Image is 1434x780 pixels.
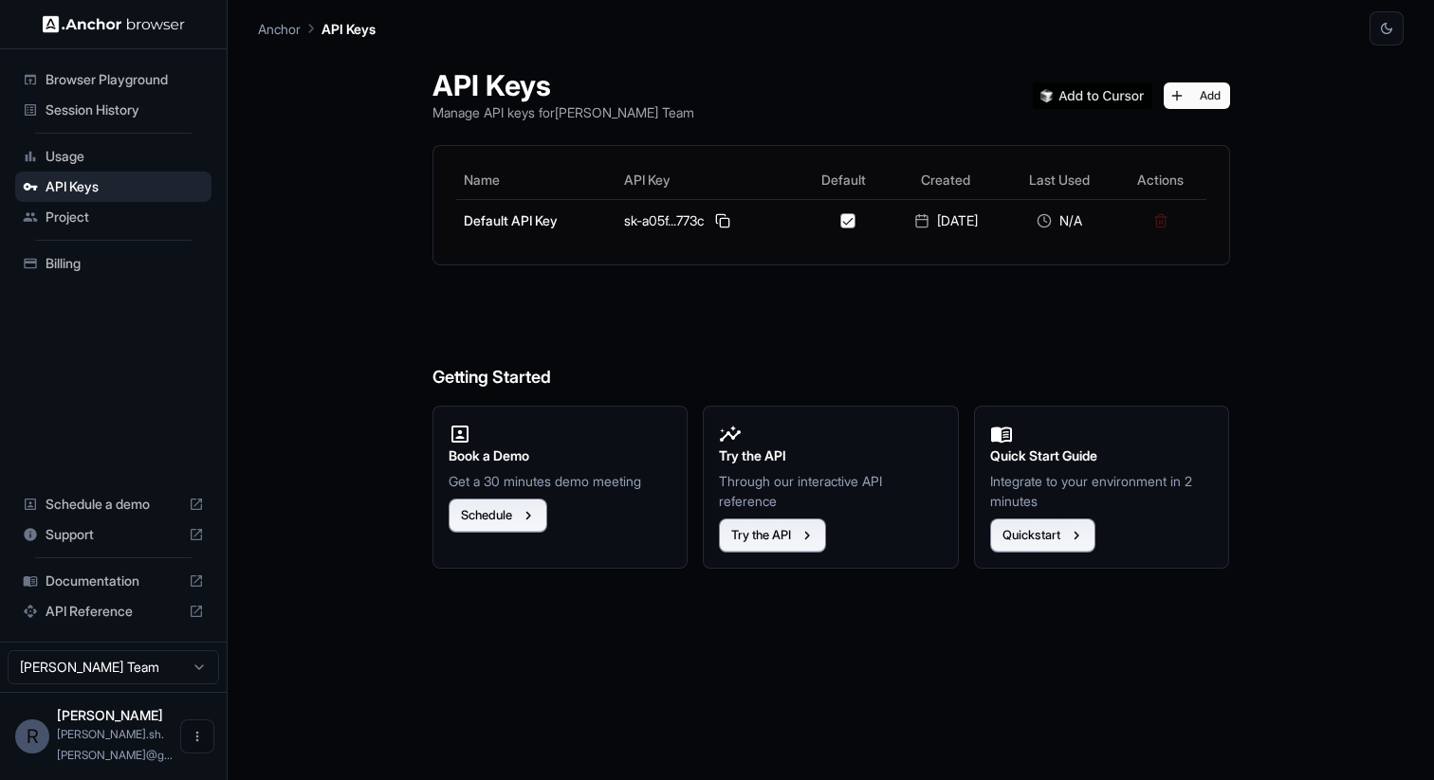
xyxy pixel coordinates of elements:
span: Project [46,208,204,227]
img: Anchor Logo [43,15,185,33]
div: [DATE] [895,211,996,230]
button: Copy API key [711,209,734,232]
div: Billing [15,248,211,279]
span: Documentation [46,571,181,590]
th: Actions [1115,161,1206,199]
span: Session History [46,100,204,119]
td: Default API Key [456,199,616,242]
span: API Reference [46,602,181,621]
div: Usage [15,141,211,172]
div: Support [15,519,211,550]
span: API Keys [46,177,204,196]
th: Name [456,161,616,199]
h2: Try the API [719,445,943,466]
p: Get a 30 minutes demo meeting [449,471,672,491]
h6: Getting Started [432,288,1230,391]
div: R [15,719,49,753]
p: Integrate to your environment in 2 minutes [990,471,1214,511]
p: Anchor [258,19,301,39]
button: Open menu [180,719,214,753]
div: Project [15,202,211,232]
div: sk-a05f...773c [624,209,793,232]
span: Schedule a demo [46,495,181,514]
div: N/A [1011,211,1108,230]
div: API Keys [15,172,211,202]
button: Schedule [449,499,547,533]
span: Billing [46,254,204,273]
h2: Quick Start Guide [990,445,1214,466]
h2: Book a Demo [449,445,672,466]
button: Quickstart [990,518,1095,553]
span: Ron Cohen [57,707,163,723]
p: API Keys [322,19,376,39]
div: Schedule a demo [15,489,211,519]
th: Created [888,161,1003,199]
img: Add anchorbrowser MCP server to Cursor [1033,82,1152,109]
span: Support [46,525,181,544]
th: API Key [616,161,800,199]
button: Try the API [719,518,826,553]
p: Through our interactive API reference [719,471,943,511]
span: Usage [46,147,204,166]
th: Default [800,161,889,199]
p: Manage API keys for [PERSON_NAME] Team [432,102,694,122]
span: Browser Playground [46,70,204,89]
nav: breadcrumb [258,18,376,39]
h1: API Keys [432,68,694,102]
span: ron.sh.cohen@gmail.com [57,727,173,762]
div: Session History [15,95,211,125]
th: Last Used [1003,161,1115,199]
div: API Reference [15,596,211,626]
button: Add [1164,82,1230,109]
div: Browser Playground [15,64,211,95]
div: Documentation [15,566,211,596]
